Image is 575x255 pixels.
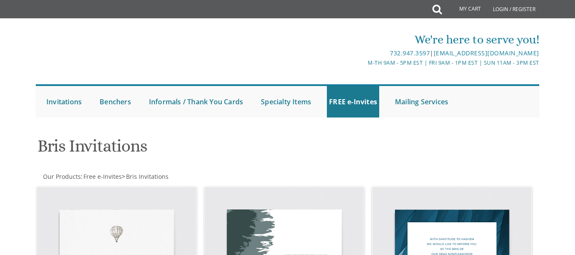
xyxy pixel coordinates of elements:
div: M-Th 9am - 5pm EST | Fri 9am - 1pm EST | Sun 11am - 3pm EST [204,58,539,67]
div: | [204,48,539,58]
span: Bris Invitations [126,172,169,181]
a: Benchers [97,86,133,117]
a: Specialty Items [259,86,313,117]
a: Invitations [44,86,84,117]
a: FREE e-Invites [327,86,379,117]
span: > [122,172,169,181]
div: We're here to serve you! [204,31,539,48]
a: [EMAIL_ADDRESS][DOMAIN_NAME] [434,49,539,57]
a: Bris Invitations [125,172,169,181]
div: : [36,172,287,181]
a: 732.947.3597 [390,49,430,57]
a: Mailing Services [393,86,450,117]
h1: Bris Invitations [37,137,367,162]
a: My Cart [441,1,487,18]
a: Informals / Thank You Cards [147,86,245,117]
a: Our Products [42,172,81,181]
a: Free e-Invites [83,172,122,181]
